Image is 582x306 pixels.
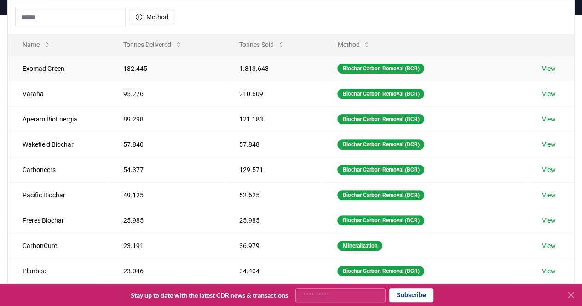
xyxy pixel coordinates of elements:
td: 1.813.648 [225,56,323,81]
div: Biochar Carbon Removal (BCR) [337,89,424,99]
button: Method [330,35,378,54]
td: 210.609 [225,81,323,106]
a: View [542,140,556,149]
button: Tonnes Delivered [116,35,190,54]
td: 52.625 [225,182,323,208]
td: Exomad Green [8,56,109,81]
td: 121.183 [225,106,323,132]
td: 34.404 [225,258,323,283]
td: 57.840 [109,132,225,157]
td: 49.125 [109,182,225,208]
div: Biochar Carbon Removal (BCR) [337,114,424,124]
div: Biochar Carbon Removal (BCR) [337,64,424,74]
div: Biochar Carbon Removal (BCR) [337,215,424,225]
td: 23.191 [109,233,225,258]
td: CarbonCure [8,233,109,258]
a: View [542,115,556,124]
button: Method [129,10,174,24]
button: Tonnes Sold [232,35,292,54]
a: View [542,89,556,98]
td: Carboneers [8,157,109,182]
td: 23.046 [109,258,225,283]
td: Varaha [8,81,109,106]
td: 89.298 [109,106,225,132]
td: Freres Biochar [8,208,109,233]
td: Aperam BioEnergia [8,106,109,132]
a: View [542,191,556,200]
td: Wakefield Biochar [8,132,109,157]
td: Planboo [8,258,109,283]
td: 36.979 [225,233,323,258]
a: View [542,165,556,174]
td: 25.985 [225,208,323,233]
td: 95.276 [109,81,225,106]
a: View [542,216,556,225]
td: 182.445 [109,56,225,81]
button: Name [15,35,58,54]
div: Biochar Carbon Removal (BCR) [337,190,424,200]
a: View [542,266,556,276]
td: 129.571 [225,157,323,182]
a: View [542,241,556,250]
div: Biochar Carbon Removal (BCR) [337,266,424,276]
div: Mineralization [337,241,382,251]
td: Pacific Biochar [8,182,109,208]
td: 25.985 [109,208,225,233]
td: 54.377 [109,157,225,182]
td: 57.848 [225,132,323,157]
a: View [542,64,556,73]
div: Biochar Carbon Removal (BCR) [337,165,424,175]
div: Biochar Carbon Removal (BCR) [337,139,424,150]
